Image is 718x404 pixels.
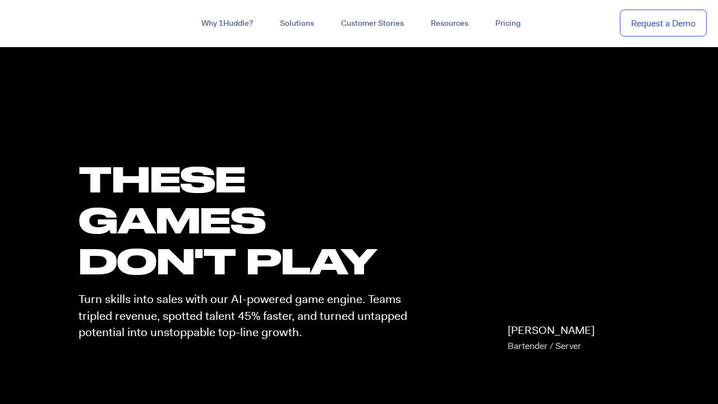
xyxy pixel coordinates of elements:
[482,13,534,34] a: Pricing
[266,13,328,34] a: Solutions
[328,13,417,34] a: Customer Stories
[508,340,581,352] span: Bartender / Server
[79,291,417,341] p: Turn skills into sales with our AI-powered game engine. Teams tripled revenue, spotted talent 45%...
[79,158,417,282] h1: these GAMES DON'T PLAY
[508,323,595,354] p: [PERSON_NAME]
[417,13,482,34] a: Resources
[620,10,707,37] a: Request a Demo
[188,13,266,34] a: Why 1Huddle?
[11,12,91,34] img: ...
